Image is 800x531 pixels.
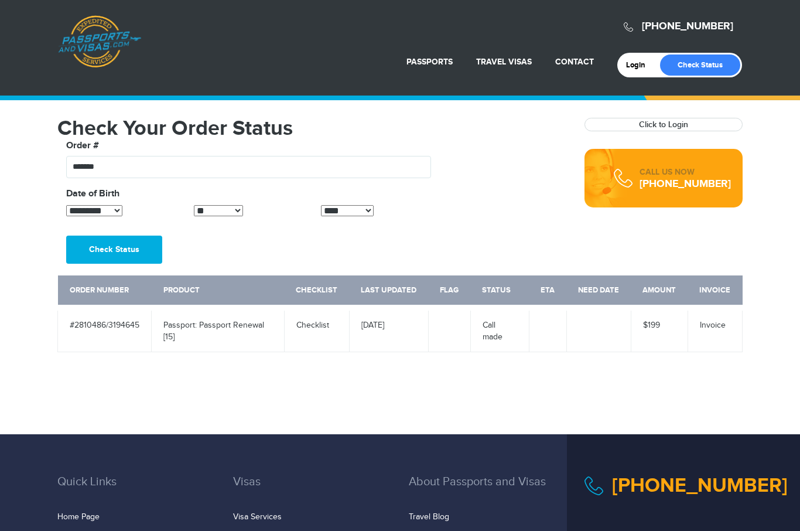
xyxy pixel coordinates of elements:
div: CALL US NOW [640,166,731,178]
a: Travel Visas [476,57,532,67]
th: Order Number [58,275,152,308]
a: Login [626,60,654,70]
a: Contact [555,57,594,67]
th: Need Date [566,275,631,308]
th: ETA [529,275,566,308]
td: Call made [470,308,529,352]
td: [DATE] [349,308,428,352]
th: Last Updated [349,275,428,308]
a: Click to Login [639,120,688,130]
td: $199 [631,308,688,352]
label: Order # [66,139,99,153]
a: Invoice [700,321,726,330]
h3: Visas [233,475,391,506]
a: Checklist [296,321,329,330]
a: [PHONE_NUMBER] [640,178,731,190]
th: Checklist [284,275,349,308]
th: Status [470,275,529,308]
a: Check Status [660,55,740,76]
a: Travel Blog [409,512,449,522]
label: Date of Birth [66,187,119,201]
td: Passport: Passport Renewal [15] [152,308,285,352]
th: Amount [631,275,688,308]
button: Check Status [66,236,162,264]
th: Flag [428,275,470,308]
td: #2810486/3194645 [58,308,152,352]
h1: Check Your Order Status [57,118,567,139]
a: [PHONE_NUMBER] [642,20,733,33]
th: Invoice [688,275,742,308]
th: Product [152,275,285,308]
a: Passports & [DOMAIN_NAME] [58,15,141,68]
a: Home Page [57,512,100,522]
a: [PHONE_NUMBER] [612,474,788,498]
h3: Quick Links [57,475,216,506]
a: Passports [406,57,453,67]
a: Visa Services [233,512,282,522]
h3: About Passports and Visas [409,475,567,506]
